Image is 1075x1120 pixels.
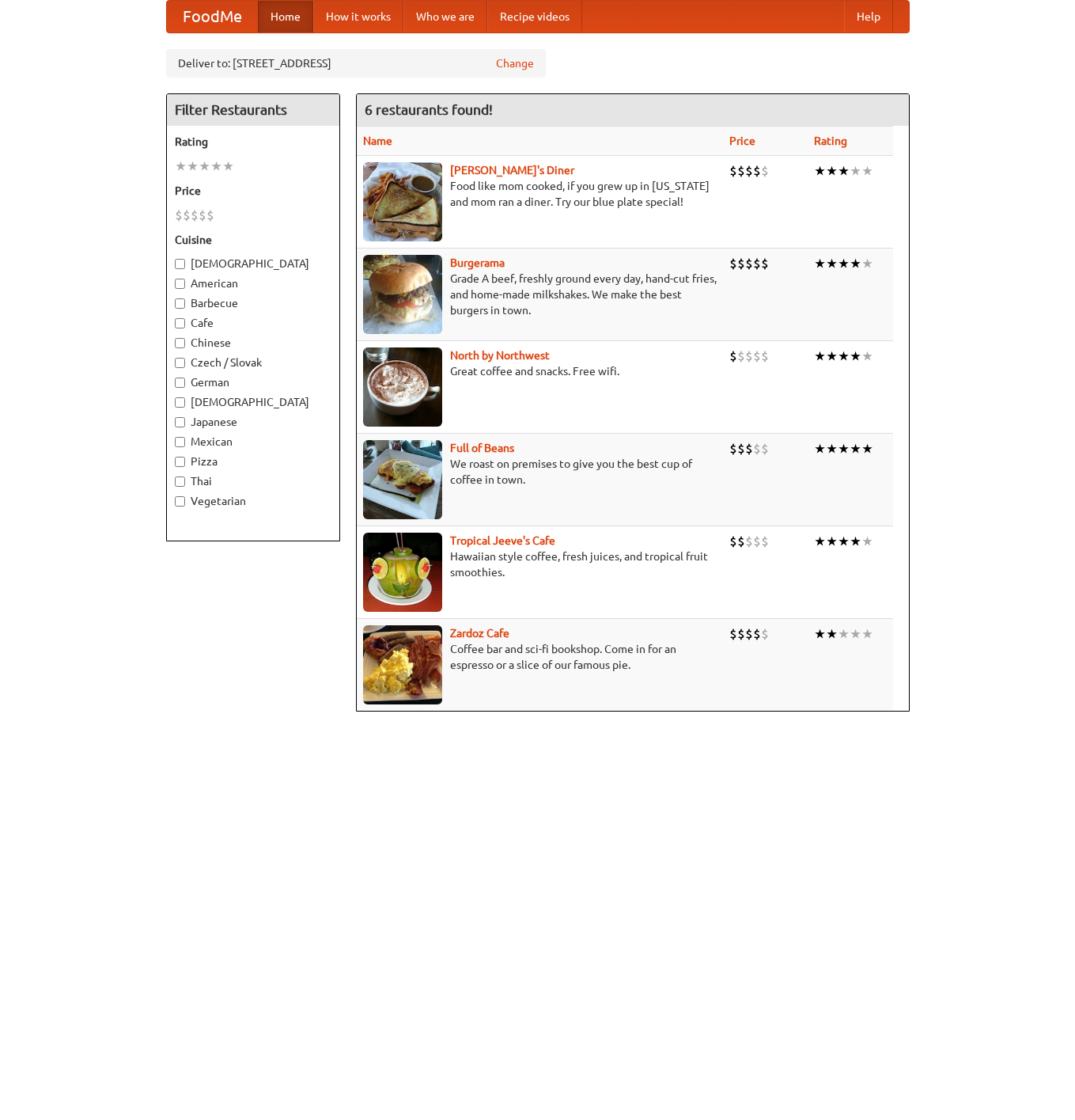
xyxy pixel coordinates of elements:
[175,493,331,509] label: Vegetarian
[363,533,442,612] img: jeeves.jpg
[175,394,331,410] label: [DEMOGRAPHIC_DATA]
[850,625,861,643] li: ★
[175,335,331,351] label: Chinese
[175,378,185,388] input: German
[814,162,826,180] li: ★
[403,1,487,32] a: Who we are
[175,397,185,408] input: [DEMOGRAPHIC_DATA]
[850,255,861,272] li: ★
[363,625,442,704] img: zardoz.jpg
[737,255,745,272] li: $
[175,414,331,430] label: Japanese
[363,135,392,147] a: Name
[199,207,206,224] li: $
[753,625,761,643] li: $
[745,533,753,550] li: $
[761,533,769,550] li: $
[175,355,331,370] label: Czech / Slovak
[363,255,442,334] img: burgerama.jpg
[175,454,331,469] label: Pizza
[175,338,185,348] input: Chinese
[761,255,769,272] li: $
[861,255,873,272] li: ★
[363,271,717,318] p: Grade A beef, freshly ground every day, hand-cut fries, and home-made milkshakes. We make the bes...
[363,162,442,241] img: sallys.jpg
[450,256,505,269] b: Burgerama
[175,207,183,224] li: $
[729,440,737,457] li: $
[861,440,873,457] li: ★
[826,255,838,272] li: ★
[187,158,199,175] li: ★
[745,440,753,457] li: $
[729,347,737,365] li: $
[753,162,761,180] li: $
[363,347,442,427] img: north.jpg
[175,158,187,175] li: ★
[729,255,737,272] li: $
[814,533,826,550] li: ★
[175,358,185,368] input: Czech / Slovak
[450,534,555,547] a: Tropical Jeeve's Cafe
[826,440,838,457] li: ★
[838,162,850,180] li: ★
[206,207,214,224] li: $
[838,625,850,643] li: ★
[745,162,753,180] li: $
[363,440,442,519] img: beans.jpg
[363,641,717,673] p: Coffee bar and sci-fi bookshop. Come in for an espresso or a slice of our famous pie.
[745,625,753,643] li: $
[175,417,185,427] input: Japanese
[761,440,769,457] li: $
[175,437,185,447] input: Mexican
[167,1,258,32] a: FoodMe
[450,442,514,454] b: Full of Beans
[175,275,331,291] label: American
[838,440,850,457] li: ★
[838,255,850,272] li: ★
[729,625,737,643] li: $
[826,625,838,643] li: ★
[850,440,861,457] li: ★
[175,279,185,289] input: American
[313,1,403,32] a: How it works
[191,207,199,224] li: $
[753,533,761,550] li: $
[753,255,761,272] li: $
[737,440,745,457] li: $
[826,162,838,180] li: ★
[175,457,185,467] input: Pizza
[487,1,582,32] a: Recipe videos
[761,625,769,643] li: $
[850,162,861,180] li: ★
[496,55,534,71] a: Change
[838,347,850,365] li: ★
[222,158,234,175] li: ★
[450,627,509,640] b: Zardoz Cafe
[761,347,769,365] li: $
[729,162,737,180] li: $
[450,349,550,362] a: North by Northwest
[166,49,546,78] div: Deliver to: [STREET_ADDRESS]
[175,183,331,199] h5: Price
[850,533,861,550] li: ★
[199,158,210,175] li: ★
[167,94,339,126] h4: Filter Restaurants
[814,255,826,272] li: ★
[363,549,717,580] p: Hawaiian style coffee, fresh juices, and tropical fruit smoothies.
[737,533,745,550] li: $
[175,232,331,248] h5: Cuisine
[826,533,838,550] li: ★
[729,533,737,550] li: $
[850,347,861,365] li: ★
[737,162,745,180] li: $
[450,164,574,177] a: [PERSON_NAME]'s Diner
[729,135,755,147] a: Price
[753,440,761,457] li: $
[175,476,185,487] input: Thai
[258,1,313,32] a: Home
[175,259,185,269] input: [DEMOGRAPHIC_DATA]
